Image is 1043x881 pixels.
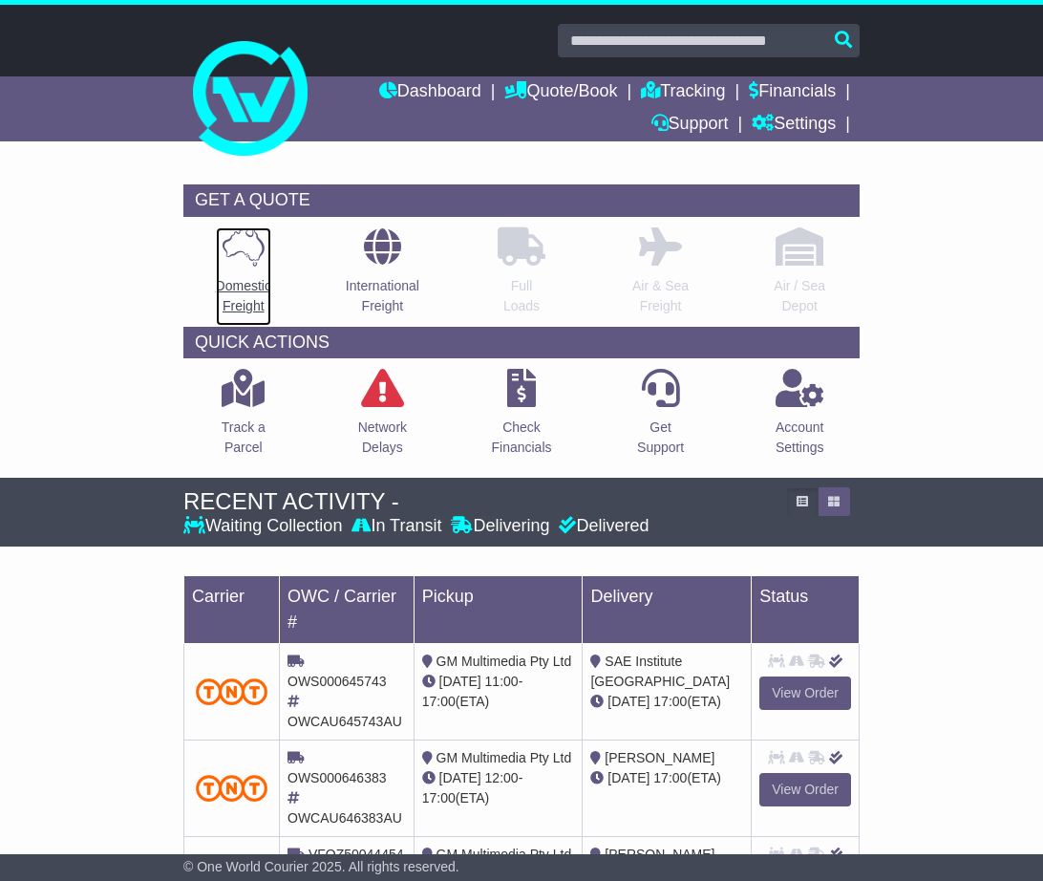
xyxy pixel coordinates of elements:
[774,276,825,316] p: Air / Sea Depot
[183,184,860,217] div: GET A QUOTE
[491,418,551,458] p: Check Financials
[759,677,851,710] a: View Order
[183,327,860,359] div: QUICK ACTIONS
[605,847,714,862] span: [PERSON_NAME]
[607,694,649,709] span: [DATE]
[196,775,267,801] img: TNT_Domestic.png
[439,674,481,689] span: [DATE]
[379,76,481,109] a: Dashboard
[590,692,743,712] div: (ETA)
[485,770,519,785] span: 12:00
[776,418,824,458] p: Account Settings
[346,276,419,316] p: International Freight
[357,368,408,468] a: NetworkDelays
[607,770,649,785] span: [DATE]
[287,674,387,689] span: OWS000645743
[287,770,387,785] span: OWS000646383
[414,575,583,643] td: Pickup
[183,859,459,874] span: © One World Courier 2025. All rights reserved.
[436,654,572,669] span: GM Multimedia Pty Ltd
[347,516,446,537] div: In Transit
[422,790,456,806] span: 17:00
[183,488,777,516] div: RECENT ACTIVITY -
[422,672,575,712] div: - (ETA)
[605,750,714,765] span: [PERSON_NAME]
[309,847,404,862] span: VFQZ50044454
[196,678,267,704] img: TNT_Domestic.png
[590,654,730,689] span: SAE Institute [GEOGRAPHIC_DATA]
[345,226,420,327] a: InternationalFreight
[554,516,649,537] div: Delivered
[653,694,687,709] span: 17:00
[216,276,271,316] p: Domestic Freight
[184,575,280,643] td: Carrier
[485,674,519,689] span: 11:00
[222,418,266,458] p: Track a Parcel
[759,773,851,806] a: View Order
[280,575,415,643] td: OWC / Carrier #
[637,418,684,458] p: Get Support
[504,76,617,109] a: Quote/Book
[221,368,266,468] a: Track aParcel
[641,76,725,109] a: Tracking
[446,516,554,537] div: Delivering
[775,368,825,468] a: AccountSettings
[653,770,687,785] span: 17:00
[183,516,347,537] div: Waiting Collection
[287,810,402,826] span: OWCAU646383AU
[422,694,456,709] span: 17:00
[422,768,575,808] div: - (ETA)
[436,750,572,765] span: GM Multimedia Pty Ltd
[651,109,729,141] a: Support
[439,770,481,785] span: [DATE]
[583,575,752,643] td: Delivery
[632,276,689,316] p: Air & Sea Freight
[436,847,572,862] span: GM Multimedia Pty Ltd
[752,109,836,141] a: Settings
[215,226,272,327] a: DomesticFreight
[490,368,552,468] a: CheckFinancials
[752,575,860,643] td: Status
[498,276,545,316] p: Full Loads
[749,76,836,109] a: Financials
[358,418,407,458] p: Network Delays
[287,714,402,729] span: OWCAU645743AU
[590,768,743,788] div: (ETA)
[636,368,685,468] a: GetSupport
